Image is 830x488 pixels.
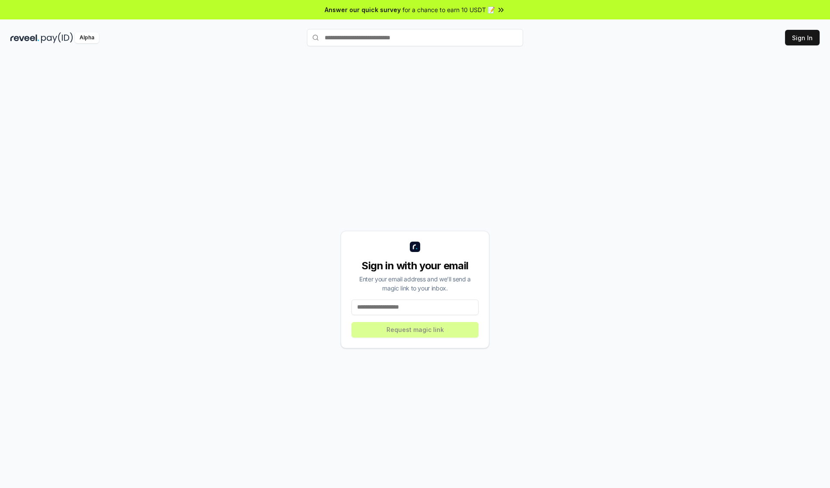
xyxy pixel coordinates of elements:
span: Answer our quick survey [325,5,401,14]
img: reveel_dark [10,32,39,43]
span: for a chance to earn 10 USDT 📝 [402,5,495,14]
button: Sign In [785,30,820,45]
img: pay_id [41,32,73,43]
div: Sign in with your email [351,259,479,273]
img: logo_small [410,242,420,252]
div: Alpha [75,32,99,43]
div: Enter your email address and we’ll send a magic link to your inbox. [351,274,479,293]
